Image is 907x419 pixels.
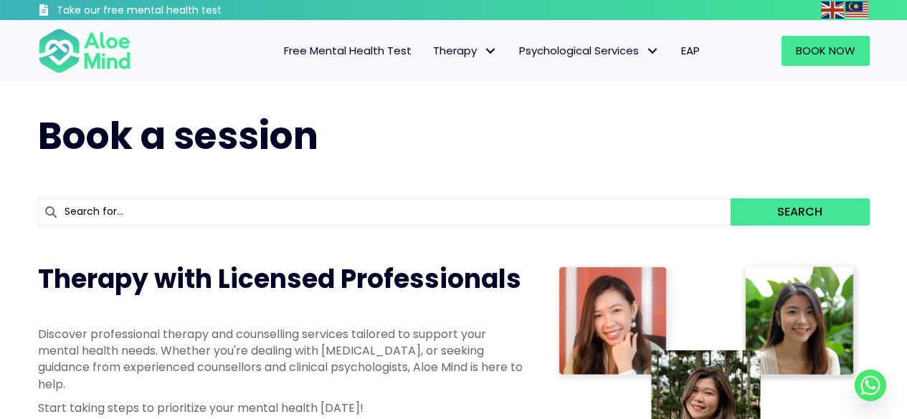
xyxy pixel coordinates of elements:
[796,43,855,58] span: Book Now
[38,27,131,74] img: Aloe mind Logo
[480,41,501,62] span: Therapy: submenu
[642,41,663,62] span: Psychological Services: submenu
[670,36,711,66] a: EAP
[845,1,868,19] img: ms
[422,36,508,66] a: TherapyTherapy: submenu
[433,43,498,58] span: Therapy
[821,1,844,19] img: en
[150,36,711,66] nav: Menu
[57,4,298,18] h3: Take our free mental health test
[38,4,298,20] a: Take our free mental health test
[38,261,521,297] span: Therapy with Licensed Professionals
[273,36,422,66] a: Free Mental Health Test
[681,43,700,58] span: EAP
[284,43,412,58] span: Free Mental Health Test
[519,43,660,58] span: Psychological Services
[508,36,670,66] a: Psychological ServicesPsychological Services: submenu
[38,198,731,226] input: Search for...
[855,370,886,401] a: Whatsapp
[782,36,870,66] a: Book Now
[38,400,526,416] p: Start taking steps to prioritize your mental health [DATE]!
[38,326,526,392] p: Discover professional therapy and counselling services tailored to support your mental health nee...
[38,110,318,162] span: Book a session
[845,1,870,18] a: Malay
[731,198,869,226] button: Search
[821,1,845,18] a: English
